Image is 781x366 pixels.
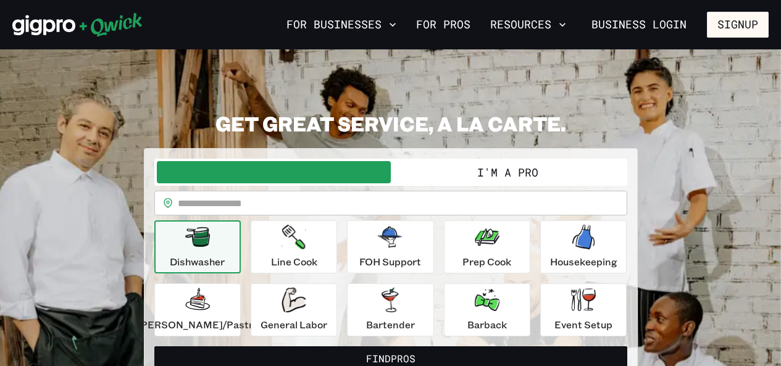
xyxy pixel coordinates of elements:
[157,161,391,183] button: I'm a Business
[271,254,317,269] p: Line Cook
[411,14,475,35] a: For Pros
[137,317,258,332] p: [PERSON_NAME]/Pastry
[540,283,627,336] button: Event Setup
[707,12,769,38] button: Signup
[282,14,401,35] button: For Businesses
[154,283,241,336] button: [PERSON_NAME]/Pastry
[485,14,571,35] button: Resources
[144,111,638,136] h2: GET GREAT SERVICE, A LA CARTE.
[366,317,415,332] p: Bartender
[554,317,612,332] p: Event Setup
[261,317,327,332] p: General Labor
[251,283,337,336] button: General Labor
[550,254,617,269] p: Housekeeping
[154,220,241,273] button: Dishwasher
[462,254,511,269] p: Prep Cook
[347,220,433,273] button: FOH Support
[170,254,225,269] p: Dishwasher
[251,220,337,273] button: Line Cook
[444,220,530,273] button: Prep Cook
[347,283,433,336] button: Bartender
[581,12,697,38] a: Business Login
[391,161,625,183] button: I'm a Pro
[444,283,530,336] button: Barback
[359,254,421,269] p: FOH Support
[540,220,627,273] button: Housekeeping
[467,317,507,332] p: Barback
